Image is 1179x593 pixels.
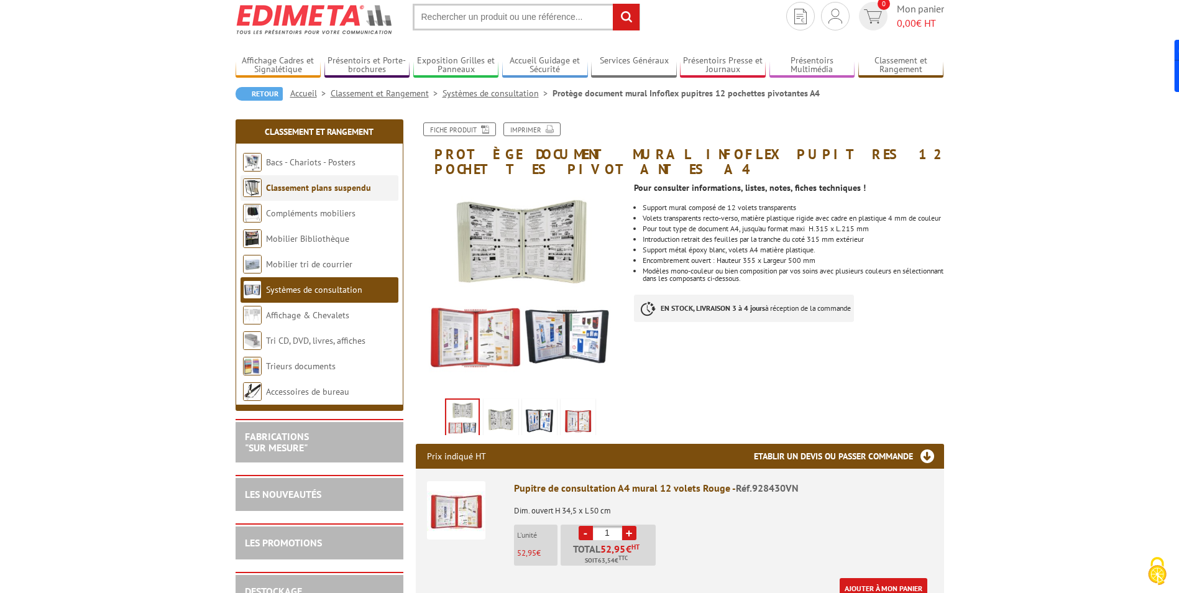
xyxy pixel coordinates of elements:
a: LES NOUVEAUTÉS [245,488,321,500]
h1: Protège document mural Infoflex pupitres 12 pochettes pivotantes A4 [406,122,953,177]
img: Mobilier Bibliothèque [243,229,262,248]
span: Soit € [585,556,628,566]
span: Réf.928430VN [736,482,799,494]
a: Accessoires de bureau [266,386,349,397]
img: devis rapide [828,9,842,24]
li: Pour tout type de document A4, jusqu’au format maxi H.315 x L.215 mm [643,225,943,232]
p: L'unité [517,531,557,540]
p: € [517,549,557,558]
a: Présentoirs et Porte-brochures [324,55,410,76]
a: devis rapide 0 Mon panier 0,00€ HT [856,2,944,30]
p: Dim. ouvert H 34,5 x L 50 cm [514,498,933,515]
span: Mon panier [897,2,944,30]
a: Accueil Guidage et Sécurité [502,55,588,76]
img: pupitre_de_consultation_a4_mural_12_volets_beige_928431_928431nr_928431vn.jpg [446,400,479,438]
span: 0,00 [897,17,916,29]
img: Accessoires de bureau [243,382,262,401]
img: Compléments mobiliers [243,204,262,223]
li: Introduction retrait des feuilles par la tranche du coté 315 mm extérieur [643,236,943,243]
img: Cookies (fenêtre modale) [1142,556,1173,587]
a: Retour [236,87,283,101]
a: + [622,526,636,540]
li: Encombrement ouvert : Hauteur 355 x Largeur 500 mm [643,257,943,264]
img: Systèmes de consultation [243,280,262,299]
img: Bacs - Chariots - Posters [243,153,262,172]
img: pic_pupitre_de_consultation_a4_mural_12_volets_noir_928430nr.jpg [525,401,554,439]
p: Prix indiqué HT [427,444,486,469]
img: devis rapide [794,9,807,24]
a: LES PROMOTIONS [245,536,322,549]
img: devis rapide [864,9,882,24]
a: Systèmes de consultation [266,284,362,295]
h3: Etablir un devis ou passer commande [754,444,944,469]
img: 2pic_pupitre_de_consultation_a4_mural_12_volets_beige_928430be.jpg [486,401,516,439]
li: Modèles mono-couleur ou bien composition par vos soins avec plusieurs couleurs en sélectionnant d... [643,267,943,282]
sup: HT [631,543,640,551]
p: à réception de la commande [634,295,854,322]
a: Affichage & Chevalets [266,310,349,321]
a: Mobilier tri de courrier [266,259,352,270]
img: Pupitre de consultation A4 mural 12 volets Rouge [427,481,485,540]
span: 63,54 [598,556,615,566]
strong: EN STOCK, LIVRAISON 3 à 4 jours [661,303,765,313]
img: Trieurs documents [243,357,262,375]
sup: TTC [618,554,628,561]
a: Classement et Rangement [265,126,374,137]
a: Tri CD, DVD, livres, affiches [266,335,365,346]
a: FABRICATIONS"Sur Mesure" [245,430,309,454]
a: - [579,526,593,540]
img: pic_pupitre_de_consultation_a4_mural_12_volets_rouge_928430vn.jpg [563,401,593,439]
img: Affichage & Chevalets [243,306,262,324]
input: rechercher [613,4,640,30]
a: Services Généraux [591,55,677,76]
a: Présentoirs Presse et Journaux [680,55,766,76]
a: Bacs - Chariots - Posters [266,157,356,168]
span: 52,95 [517,548,536,558]
a: Trieurs documents [266,361,336,372]
a: Imprimer [503,122,561,136]
img: pupitre_de_consultation_a4_mural_12_volets_beige_928431_928431nr_928431vn.jpg [416,183,625,393]
a: Affichage Cadres et Signalétique [236,55,321,76]
a: Classement et Rangement [858,55,944,76]
span: € HT [897,16,944,30]
li: Protège document mural Infoflex pupitres 12 pochettes pivotantes A4 [553,87,820,99]
strong: Pour consulter informations, listes, notes, fiches techniques ! [634,182,866,193]
span: € [626,544,631,554]
a: Classement plans suspendu [266,182,371,193]
li: Support métal époxy blanc, volets A4 matière plastique. [643,246,943,254]
img: Mobilier tri de courrier [243,255,262,274]
li: Support mural composé de 12 volets transparents [643,204,943,211]
a: Fiche produit [423,122,496,136]
span: 52,95 [600,544,626,554]
a: Exposition Grilles et Panneaux [413,55,499,76]
a: Mobilier Bibliothèque [266,233,349,244]
button: Cookies (fenêtre modale) [1135,551,1179,593]
img: Classement plans suspendu [243,178,262,197]
div: Pupitre de consultation A4 mural 12 volets Rouge - [514,481,933,495]
a: Compléments mobiliers [266,208,356,219]
a: Classement et Rangement [331,88,443,99]
p: Total [564,544,656,566]
a: Systèmes de consultation [443,88,553,99]
a: Présentoirs Multimédia [769,55,855,76]
img: Tri CD, DVD, livres, affiches [243,331,262,350]
a: Accueil [290,88,331,99]
li: Volets transparents recto-verso, matière plastique rigide avec cadre en plastique 4 mm de couleur [643,214,943,222]
input: Rechercher un produit ou une référence... [413,4,640,30]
